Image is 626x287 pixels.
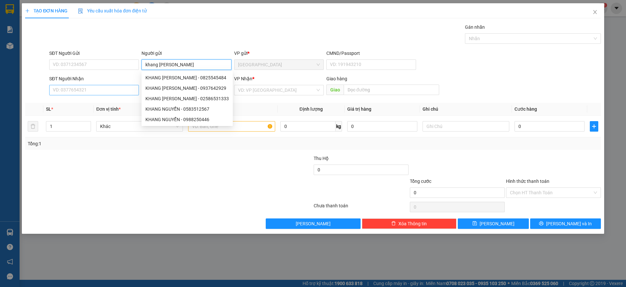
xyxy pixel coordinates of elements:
span: Giá trị hàng [347,106,371,112]
span: Tổng cước [410,179,431,184]
span: close [592,9,598,15]
div: Tổng: 1 [28,140,242,147]
img: logo.jpg [8,8,41,41]
div: VP gửi [234,50,324,57]
span: Cước hàng [514,106,537,112]
button: deleteXóa Thông tin [362,218,457,229]
span: printer [539,221,544,226]
span: plus [590,124,598,129]
img: logo.jpg [71,8,86,24]
div: KHANG [PERSON_NAME] - 0825545484 [145,74,229,81]
span: Giao hàng [326,76,347,81]
span: Xóa Thông tin [398,220,427,227]
input: Dọc đường [344,85,439,95]
span: VP Nhận [234,76,252,81]
label: Gán nhãn [465,24,485,30]
div: SĐT Người Nhận [49,75,139,82]
button: save[PERSON_NAME] [458,218,529,229]
div: Người gửi [142,50,231,57]
div: KHANG NGUYỄN - 0583512567 [142,104,233,114]
b: BIÊN NHẬN GỬI HÀNG [42,9,63,52]
span: [PERSON_NAME] [296,220,331,227]
span: Khác [100,121,179,131]
div: KHANG NGUYỄN - 0988250446 [145,116,229,123]
span: save [472,221,477,226]
th: Ghi chú [420,103,512,116]
span: plus [25,8,30,13]
b: [DOMAIN_NAME] [55,25,90,30]
span: TẠO ĐƠN HÀNG [25,8,67,13]
div: Chưa thanh toán [313,202,409,214]
div: KHANG NGUYỄN - 0583512567 [145,105,229,113]
span: delete [391,221,396,226]
span: [PERSON_NAME] [480,220,514,227]
span: Định lượng [300,106,323,112]
span: Giao [326,85,344,95]
div: SĐT Người Gửi [49,50,139,57]
span: Thu Hộ [314,156,329,161]
button: Close [586,3,604,22]
button: printer[PERSON_NAME] và In [530,218,601,229]
input: 0 [347,121,417,132]
button: [PERSON_NAME] [266,218,361,229]
img: icon [78,8,83,14]
span: SL [46,106,51,112]
div: KHANG NGUYỄN - 0988250446 [142,114,233,125]
button: plus [590,121,598,132]
li: (c) 2017 [55,31,90,39]
input: VD: Bàn, Ghế [188,121,275,132]
div: KHANG [PERSON_NAME] - 02586531333 [145,95,229,102]
button: delete [28,121,38,132]
span: Đơn vị tính [96,106,121,112]
span: Nha Trang [238,60,320,70]
span: Yêu cầu xuất hóa đơn điện tử [78,8,147,13]
div: KHANG NGUYỄN - 0825545484 [142,72,233,83]
label: Hình thức thanh toán [506,179,549,184]
b: [PERSON_NAME] [8,42,37,73]
div: CMND/Passport [326,50,416,57]
span: kg [335,121,342,132]
div: KHANG NGUYỄN - 0937642929 [142,83,233,93]
div: KHANG [PERSON_NAME] - 0937642929 [145,85,229,92]
span: [PERSON_NAME] và In [546,220,592,227]
input: Ghi Chú [423,121,509,132]
div: KHANG NGUYỄN - 02586531333 [142,93,233,104]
